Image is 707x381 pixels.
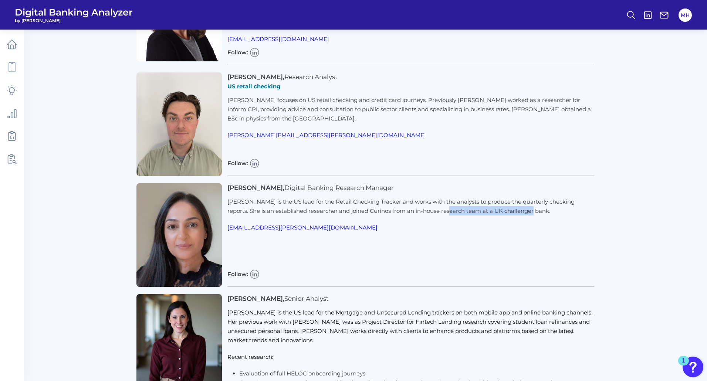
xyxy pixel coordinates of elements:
[227,353,273,360] span: Recent research:
[227,224,378,231] a: [EMAIL_ADDRESS][PERSON_NAME][DOMAIN_NAME]
[284,73,338,81] span: Research Analyst
[227,294,594,303] div: [PERSON_NAME],
[679,8,692,22] button: MH
[227,197,594,215] p: [PERSON_NAME] is the US lead for the Retail Checking Tracker and works with the analysts to produ...
[239,369,594,378] li: Evaluation of full HELOC onboarding journeys
[227,269,594,287] div: Follow:
[227,72,594,82] div: [PERSON_NAME],
[227,95,594,123] p: [PERSON_NAME] focuses on US retail checking and credit card journeys. Previously [PERSON_NAME] wo...
[227,47,594,65] div: Follow:
[15,7,133,18] span: Digital Banking Analyzer
[284,184,394,191] span: Digital Banking Research Manager
[227,35,329,42] a: [EMAIL_ADDRESS][DOMAIN_NAME]
[227,158,594,176] div: Follow:
[683,357,703,377] button: Open Resource Center, 1 new notification
[227,132,426,139] a: [PERSON_NAME][EMAIL_ADDRESS][PERSON_NAME][DOMAIN_NAME]
[682,361,685,370] div: 1
[136,183,222,287] img: Pass_ID.jpg
[15,18,133,23] span: by [PERSON_NAME]
[284,295,329,302] span: Senior Analyst
[227,82,594,91] div: US retail checking
[136,72,222,176] img: GS-report_image.png
[227,309,592,344] span: [PERSON_NAME] is the US lead for the Mortgage and Unsecured Lending trackers on both mobile app a...
[227,183,594,193] div: [PERSON_NAME],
